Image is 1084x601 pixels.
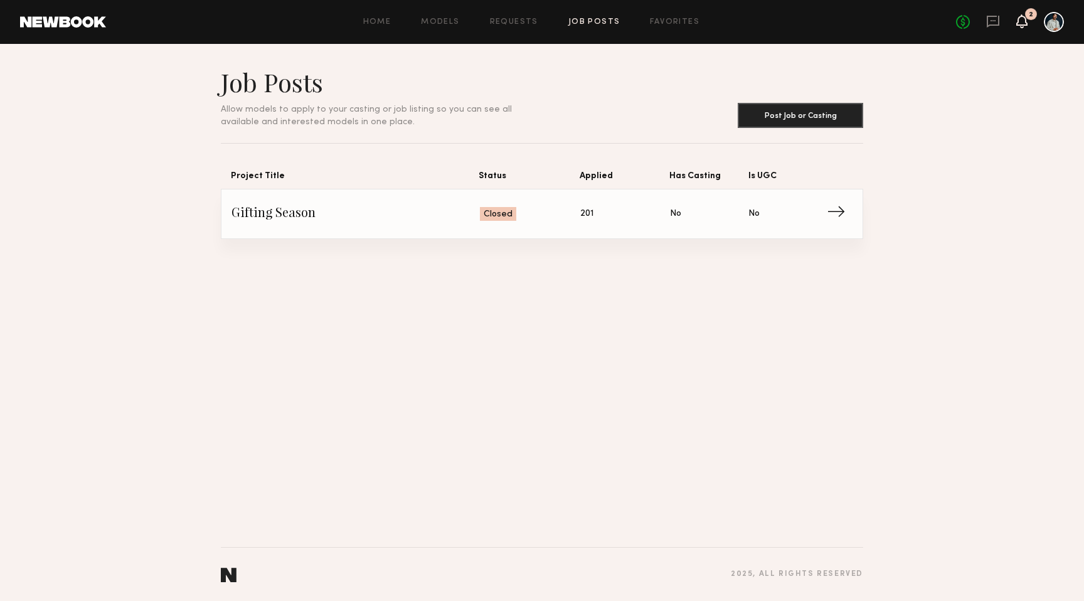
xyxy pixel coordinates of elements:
[1029,11,1033,18] div: 2
[669,169,748,189] span: Has Casting
[221,66,542,98] h1: Job Posts
[748,169,827,189] span: Is UGC
[580,169,669,189] span: Applied
[221,105,512,126] span: Allow models to apply to your casting or job listing so you can see all available and interested ...
[748,207,760,221] span: No
[484,208,513,221] span: Closed
[827,205,853,223] span: →
[650,18,699,26] a: Favorites
[231,169,479,189] span: Project Title
[231,189,853,238] a: Gifting SeasonClosed201NoNo→
[421,18,459,26] a: Models
[490,18,538,26] a: Requests
[568,18,620,26] a: Job Posts
[580,207,593,221] span: 201
[231,205,480,223] span: Gifting Season
[738,103,863,128] button: Post Job or Casting
[479,169,580,189] span: Status
[670,207,681,221] span: No
[731,570,863,578] div: 2025 , all rights reserved
[363,18,391,26] a: Home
